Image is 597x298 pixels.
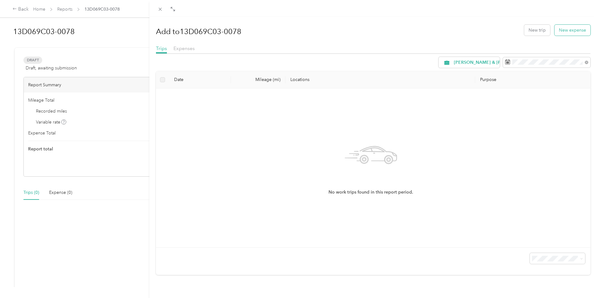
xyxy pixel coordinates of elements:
[231,71,285,88] th: Mileage (mi)
[173,45,195,51] span: Expenses
[285,71,475,88] th: Locations
[475,71,590,88] th: Purpose
[562,263,597,298] iframe: Everlance-gr Chat Button Frame
[156,24,241,39] h1: Add to 13D069C03-0078
[156,45,167,51] span: Trips
[329,189,413,196] span: No work trips found in this report period.
[524,25,550,36] button: New trip
[169,71,231,88] th: Date
[554,25,590,36] button: New expense
[454,60,546,65] span: [PERSON_NAME] & [PERSON_NAME], PLLC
